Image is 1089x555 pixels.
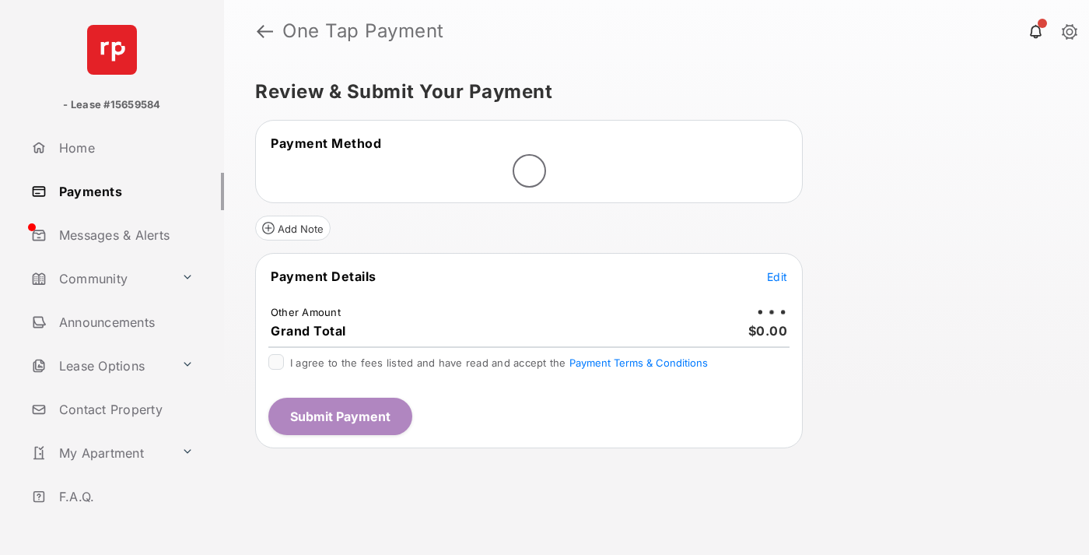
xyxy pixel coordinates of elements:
button: Submit Payment [268,398,412,435]
span: I agree to the fees listed and have read and accept the [290,357,708,369]
span: Grand Total [271,323,346,339]
h5: Review & Submit Your Payment [255,83,1045,101]
a: Community [25,260,175,297]
span: Payment Details [271,269,376,284]
button: Edit [767,269,787,284]
a: Announcements [25,304,224,341]
a: My Apartment [25,434,175,472]
a: Payments [25,173,224,210]
a: Messages & Alerts [25,216,224,254]
img: svg+xml;base64,PHN2ZyB4bWxucz0iaHR0cDovL3d3dy53My5vcmcvMjAwMC9zdmciIHdpZHRoPSI2NCIgaGVpZ2h0PSI2NC... [87,25,137,75]
span: Payment Method [271,135,381,151]
a: Home [25,129,224,167]
a: Lease Options [25,347,175,385]
span: Edit [767,270,787,283]
td: Other Amount [270,305,341,319]
button: Add Note [255,216,331,241]
p: - Lease #15659584 [63,97,160,113]
a: Contact Property [25,391,224,428]
a: F.A.Q. [25,478,224,515]
button: I agree to the fees listed and have read and accept the [569,357,708,369]
strong: One Tap Payment [282,22,444,40]
span: $0.00 [748,323,788,339]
